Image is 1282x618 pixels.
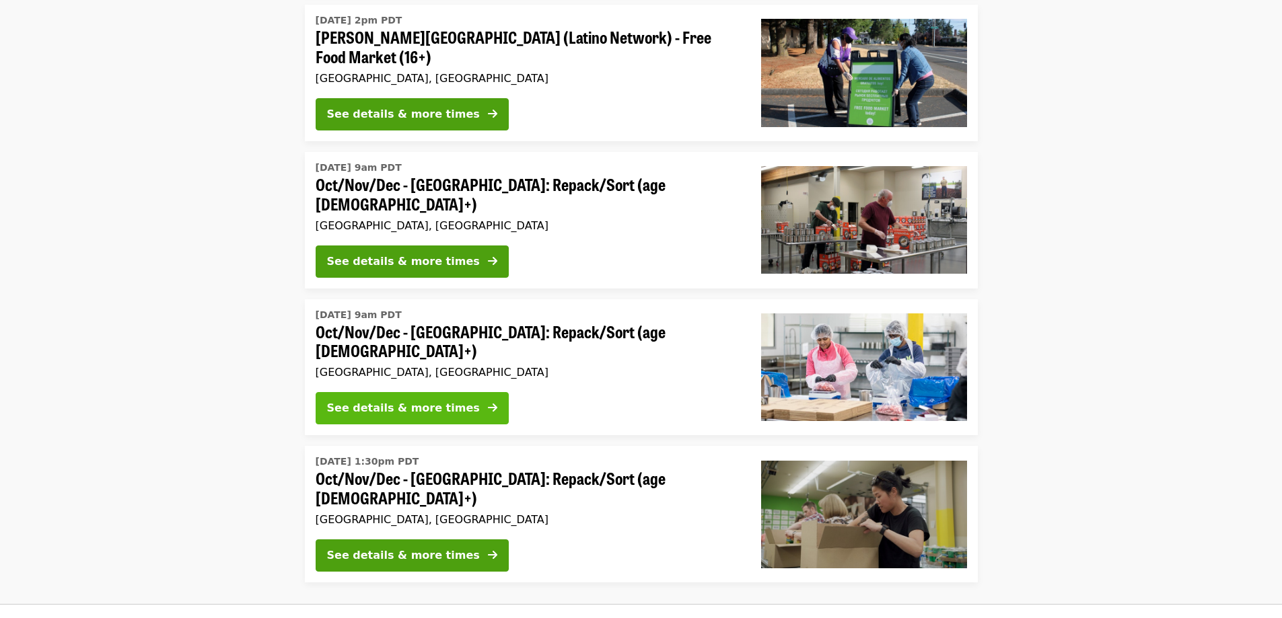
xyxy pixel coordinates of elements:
[316,469,740,508] span: Oct/Nov/Dec - [GEOGRAPHIC_DATA]: Repack/Sort (age [DEMOGRAPHIC_DATA]+)
[327,547,480,564] div: See details & more times
[761,313,967,421] img: Oct/Nov/Dec - Beaverton: Repack/Sort (age 10+) organized by Oregon Food Bank
[488,549,497,562] i: arrow-right icon
[316,245,509,278] button: See details & more times
[327,400,480,416] div: See details & more times
[305,446,978,582] a: See details for "Oct/Nov/Dec - Portland: Repack/Sort (age 8+)"
[316,175,740,214] span: Oct/Nov/Dec - [GEOGRAPHIC_DATA]: Repack/Sort (age [DEMOGRAPHIC_DATA]+)
[488,255,497,268] i: arrow-right icon
[316,392,509,424] button: See details & more times
[488,108,497,120] i: arrow-right icon
[327,254,480,270] div: See details & more times
[316,322,740,361] span: Oct/Nov/Dec - [GEOGRAPHIC_DATA]: Repack/Sort (age [DEMOGRAPHIC_DATA]+)
[488,401,497,414] i: arrow-right icon
[305,5,978,141] a: See details for "Rigler Elementary School (Latino Network) - Free Food Market (16+)"
[316,219,740,232] div: [GEOGRAPHIC_DATA], [GEOGRAPHIC_DATA]
[316,28,740,67] span: [PERSON_NAME][GEOGRAPHIC_DATA] (Latino Network) - Free Food Market (16+)
[305,299,978,436] a: See details for "Oct/Nov/Dec - Beaverton: Repack/Sort (age 10+)"
[761,166,967,274] img: Oct/Nov/Dec - Portland: Repack/Sort (age 16+) organized by Oregon Food Bank
[316,308,402,322] time: [DATE] 9am PDT
[316,13,402,28] time: [DATE] 2pm PDT
[316,539,509,572] button: See details & more times
[761,461,967,568] img: Oct/Nov/Dec - Portland: Repack/Sort (age 8+) organized by Oregon Food Bank
[305,152,978,288] a: See details for "Oct/Nov/Dec - Portland: Repack/Sort (age 16+)"
[316,161,402,175] time: [DATE] 9am PDT
[316,455,419,469] time: [DATE] 1:30pm PDT
[316,366,740,379] div: [GEOGRAPHIC_DATA], [GEOGRAPHIC_DATA]
[316,98,509,130] button: See details & more times
[316,72,740,85] div: [GEOGRAPHIC_DATA], [GEOGRAPHIC_DATA]
[761,19,967,126] img: Rigler Elementary School (Latino Network) - Free Food Market (16+) organized by Oregon Food Bank
[327,106,480,122] div: See details & more times
[316,513,740,526] div: [GEOGRAPHIC_DATA], [GEOGRAPHIC_DATA]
